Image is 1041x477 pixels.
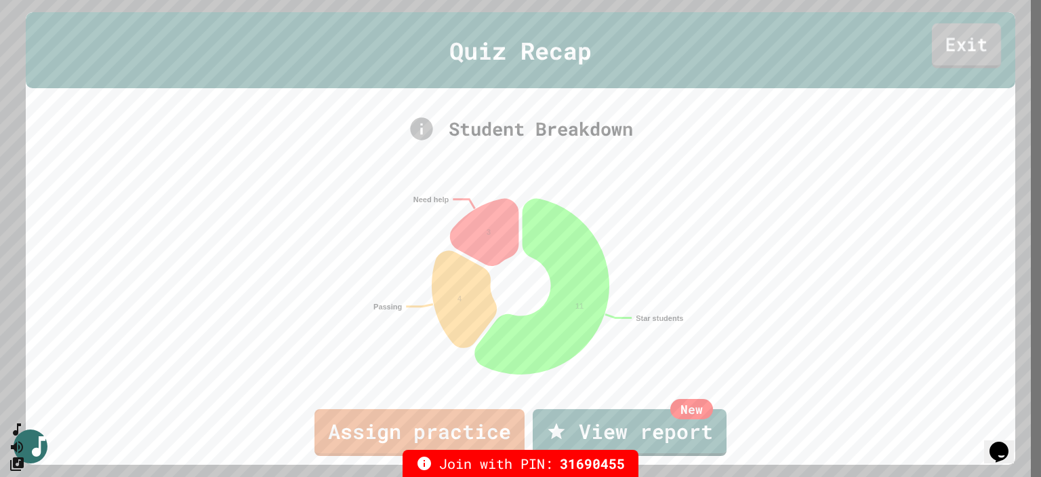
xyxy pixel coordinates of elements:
a: Exit [932,23,1001,68]
iframe: chat widget [984,423,1027,463]
button: Change Music [9,455,25,472]
text: Star students [636,313,683,322]
text: Need help [413,195,449,203]
div: Quiz Recap [26,12,1015,89]
div: Student Breakdown [249,115,792,143]
a: Assign practice [314,409,525,456]
button: SpeedDial basic example [9,421,25,438]
span: 31690455 [560,453,625,474]
a: View report [533,409,727,456]
button: Mute music [9,438,25,455]
div: New [670,399,713,419]
div: Join with PIN: [403,450,638,477]
text: Passing [373,302,402,310]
